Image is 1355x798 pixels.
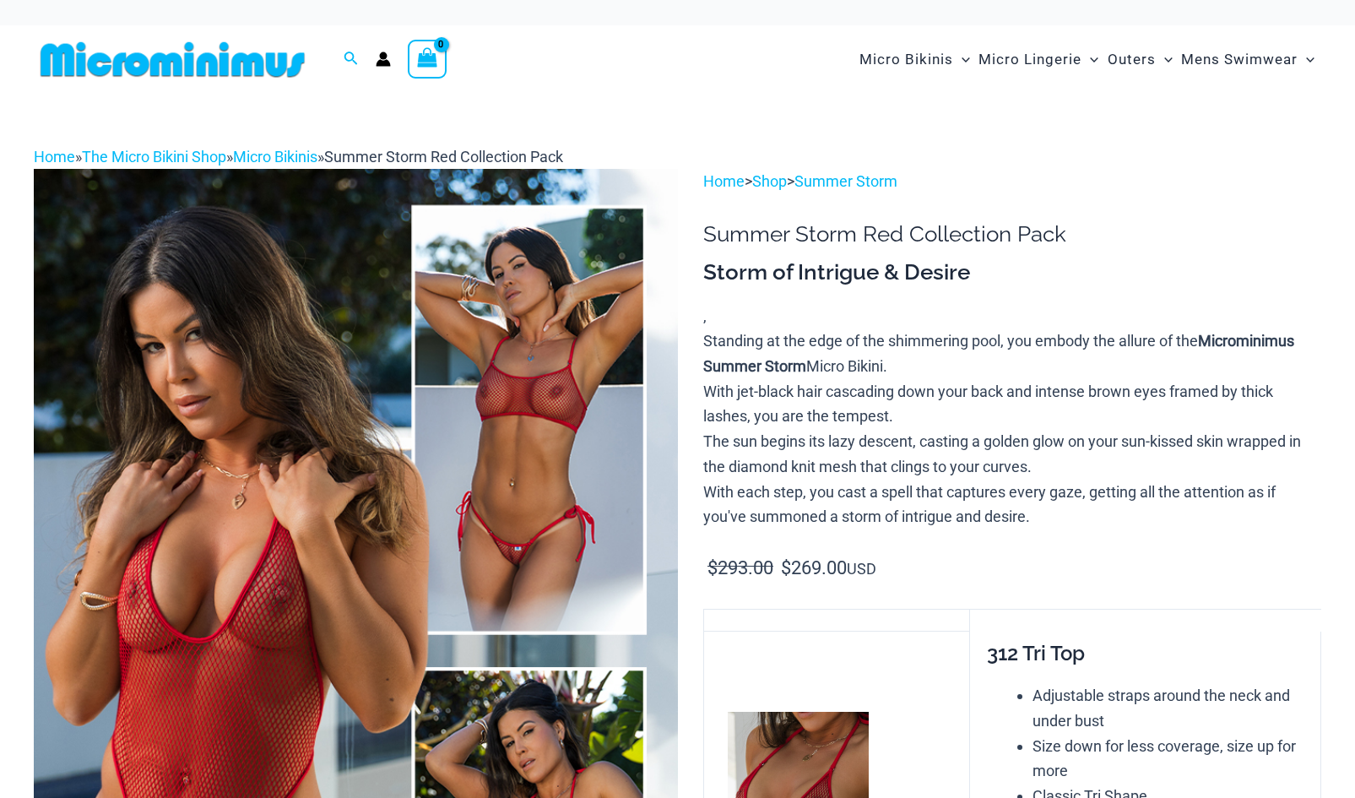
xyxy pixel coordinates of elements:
[1181,38,1298,81] span: Mens Swimwear
[978,38,1081,81] span: Micro Lingerie
[233,148,317,166] a: Micro Bikinis
[781,557,847,578] bdi: 269.00
[703,328,1321,529] p: Standing at the edge of the shimmering pool, you embody the allure of the Micro Bikini. With jet-...
[34,41,312,79] img: MM SHOP LOGO FLAT
[707,557,773,578] bdi: 293.00
[1177,34,1319,85] a: Mens SwimwearMenu ToggleMenu Toggle
[34,148,563,166] span: » » »
[859,38,953,81] span: Micro Bikinis
[703,172,745,190] a: Home
[1033,683,1305,733] li: Adjustable straps around the neck and under bust
[752,172,787,190] a: Shop
[794,172,897,190] a: Summer Storm
[376,52,391,67] a: Account icon link
[344,49,359,70] a: Search icon link
[1033,734,1305,784] li: Size down for less coverage, size up for more
[781,557,791,578] span: $
[1298,38,1314,81] span: Menu Toggle
[82,148,226,166] a: The Micro Bikini Shop
[408,40,447,79] a: View Shopping Cart, empty
[34,148,75,166] a: Home
[703,169,1321,194] p: > >
[1103,34,1177,85] a: OutersMenu ToggleMenu Toggle
[987,641,1085,665] span: 312 Tri Top
[1108,38,1156,81] span: Outers
[974,34,1103,85] a: Micro LingerieMenu ToggleMenu Toggle
[853,31,1321,88] nav: Site Navigation
[324,148,563,166] span: Summer Storm Red Collection Pack
[703,556,1321,582] p: USD
[703,258,1321,529] div: ,
[703,221,1321,247] h1: Summer Storm Red Collection Pack
[703,258,1321,287] h3: Storm of Intrigue & Desire
[855,34,974,85] a: Micro BikinisMenu ToggleMenu Toggle
[1081,38,1098,81] span: Menu Toggle
[953,38,970,81] span: Menu Toggle
[1156,38,1173,81] span: Menu Toggle
[707,557,718,578] span: $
